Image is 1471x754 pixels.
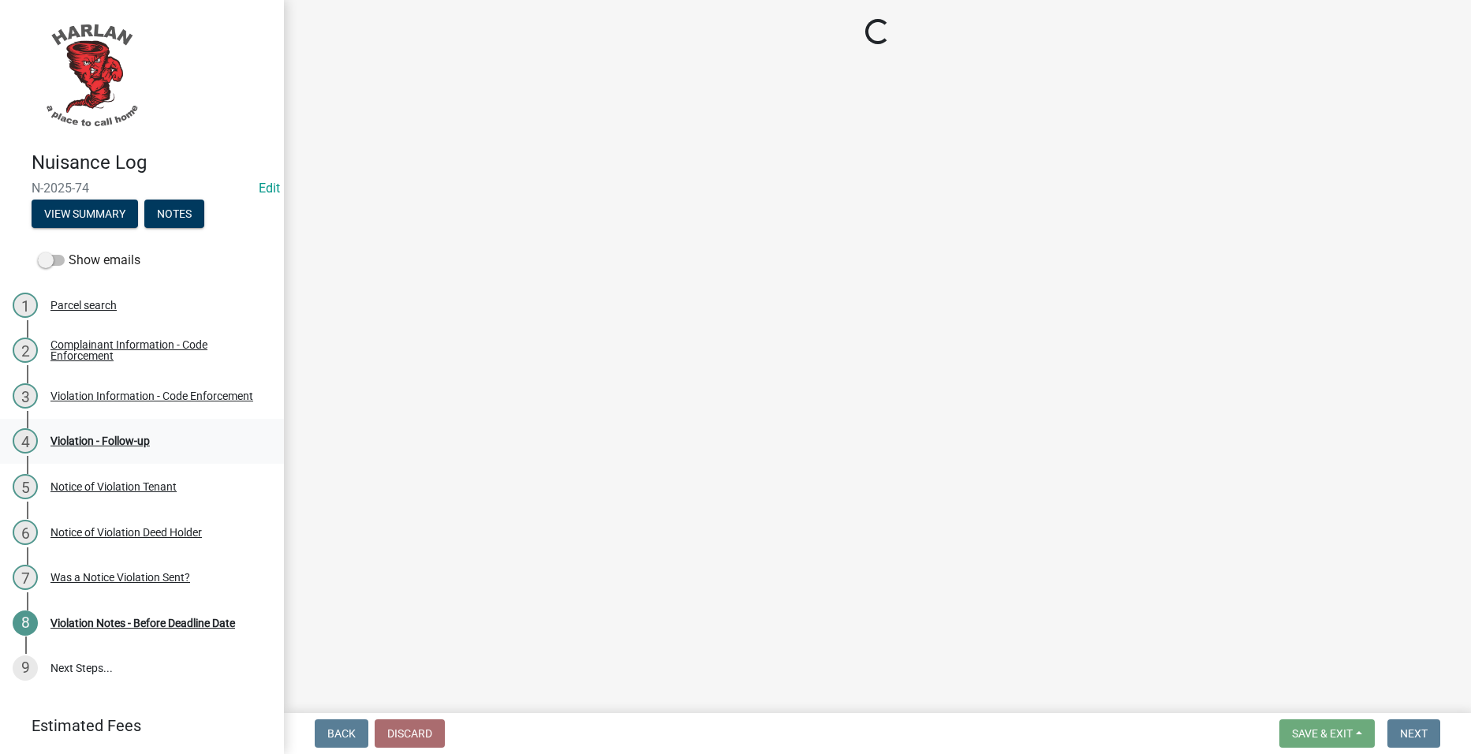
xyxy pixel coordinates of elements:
[13,610,38,636] div: 8
[13,293,38,318] div: 1
[259,181,280,196] wm-modal-confirm: Edit Application Number
[144,208,204,221] wm-modal-confirm: Notes
[32,200,138,228] button: View Summary
[1387,719,1440,748] button: Next
[13,520,38,545] div: 6
[32,151,271,174] h4: Nuisance Log
[315,719,368,748] button: Back
[375,719,445,748] button: Discard
[1292,727,1353,740] span: Save & Exit
[38,251,140,270] label: Show emails
[50,572,190,583] div: Was a Notice Violation Sent?
[144,200,204,228] button: Notes
[50,435,150,446] div: Violation - Follow-up
[50,527,202,538] div: Notice of Violation Deed Holder
[13,474,38,499] div: 5
[13,428,38,454] div: 4
[13,565,38,590] div: 7
[50,390,253,401] div: Violation Information - Code Enforcement
[50,339,259,361] div: Complainant Information - Code Enforcement
[50,481,177,492] div: Notice of Violation Tenant
[32,17,150,135] img: City of Harlan, Iowa
[1400,727,1428,740] span: Next
[13,655,38,681] div: 9
[259,181,280,196] a: Edit
[13,710,259,741] a: Estimated Fees
[50,618,235,629] div: Violation Notes - Before Deadline Date
[50,300,117,311] div: Parcel search
[327,727,356,740] span: Back
[32,208,138,221] wm-modal-confirm: Summary
[13,383,38,409] div: 3
[32,181,252,196] span: N-2025-74
[1279,719,1375,748] button: Save & Exit
[13,338,38,363] div: 2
